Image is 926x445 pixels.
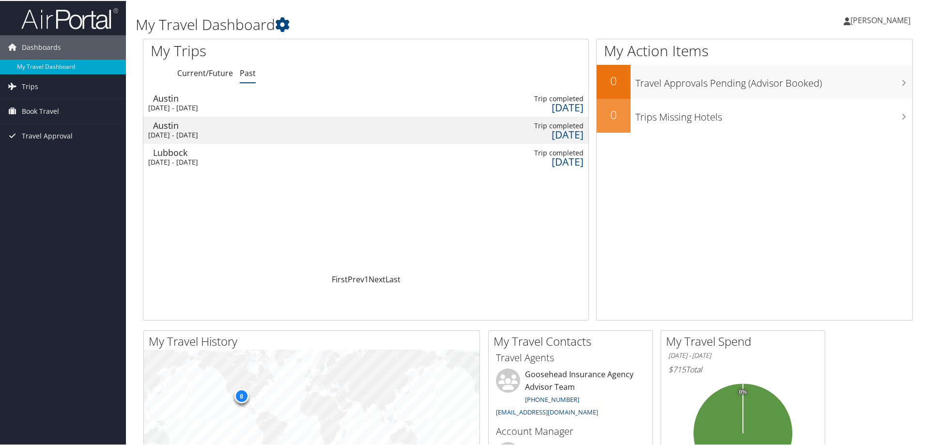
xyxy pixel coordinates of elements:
[666,332,825,349] h2: My Travel Spend
[597,106,631,122] h2: 0
[22,123,73,147] span: Travel Approval
[496,407,598,415] a: [EMAIL_ADDRESS][DOMAIN_NAME]
[668,363,818,374] h6: Total
[148,157,250,166] div: [DATE] - [DATE]
[153,147,255,156] div: Lubbock
[21,6,118,29] img: airportal-logo.png
[482,102,584,111] div: [DATE]
[597,40,912,60] h1: My Action Items
[149,332,479,349] h2: My Travel History
[364,273,369,284] a: 1
[148,130,250,138] div: [DATE] - [DATE]
[148,103,250,111] div: [DATE] - [DATE]
[482,93,584,102] div: Trip completed
[22,34,61,59] span: Dashboards
[369,273,386,284] a: Next
[597,72,631,88] h2: 0
[386,273,401,284] a: Last
[525,394,579,403] a: [PHONE_NUMBER]
[597,98,912,132] a: 0Trips Missing Hotels
[177,67,233,77] a: Current/Future
[850,14,911,25] span: [PERSON_NAME]
[153,120,255,129] div: Austin
[597,64,912,98] a: 0Travel Approvals Pending (Advisor Booked)
[491,368,650,419] li: Goosehead Insurance Agency Advisor Team
[668,350,818,359] h6: [DATE] - [DATE]
[496,424,645,437] h3: Account Manager
[482,121,584,129] div: Trip completed
[496,350,645,364] h3: Travel Agents
[482,156,584,165] div: [DATE]
[739,388,747,394] tspan: 0%
[332,273,348,284] a: First
[494,332,652,349] h2: My Travel Contacts
[844,5,920,34] a: [PERSON_NAME]
[482,148,584,156] div: Trip completed
[234,388,248,402] div: 8
[635,71,912,89] h3: Travel Approvals Pending (Advisor Booked)
[240,67,256,77] a: Past
[136,14,659,34] h1: My Travel Dashboard
[635,105,912,123] h3: Trips Missing Hotels
[348,273,364,284] a: Prev
[482,129,584,138] div: [DATE]
[22,74,38,98] span: Trips
[151,40,396,60] h1: My Trips
[22,98,59,123] span: Book Travel
[668,363,686,374] span: $715
[153,93,255,102] div: Austin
